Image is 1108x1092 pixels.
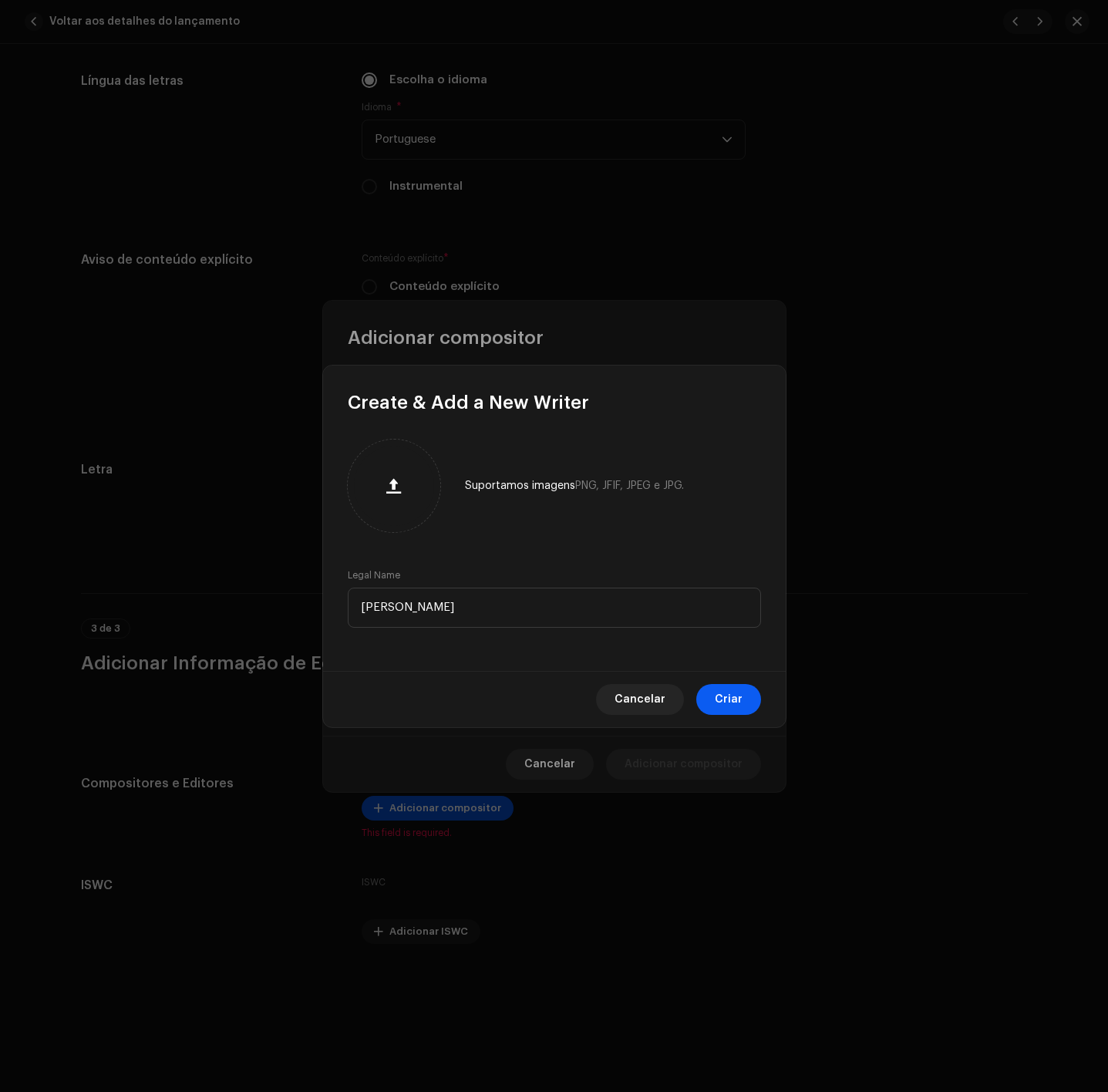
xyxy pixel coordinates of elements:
button: Cancelar [596,684,684,715]
button: Criar [696,684,761,715]
label: Legal Name [348,569,400,581]
span: Cancelar [615,684,665,715]
div: Suportamos imagens [465,480,684,492]
span: Criar [715,684,743,715]
span: Create & Add a New Writer [348,390,589,415]
span: PNG, JFIF, JPEG e JPG. [575,480,684,491]
input: Enter legal name [348,588,761,628]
